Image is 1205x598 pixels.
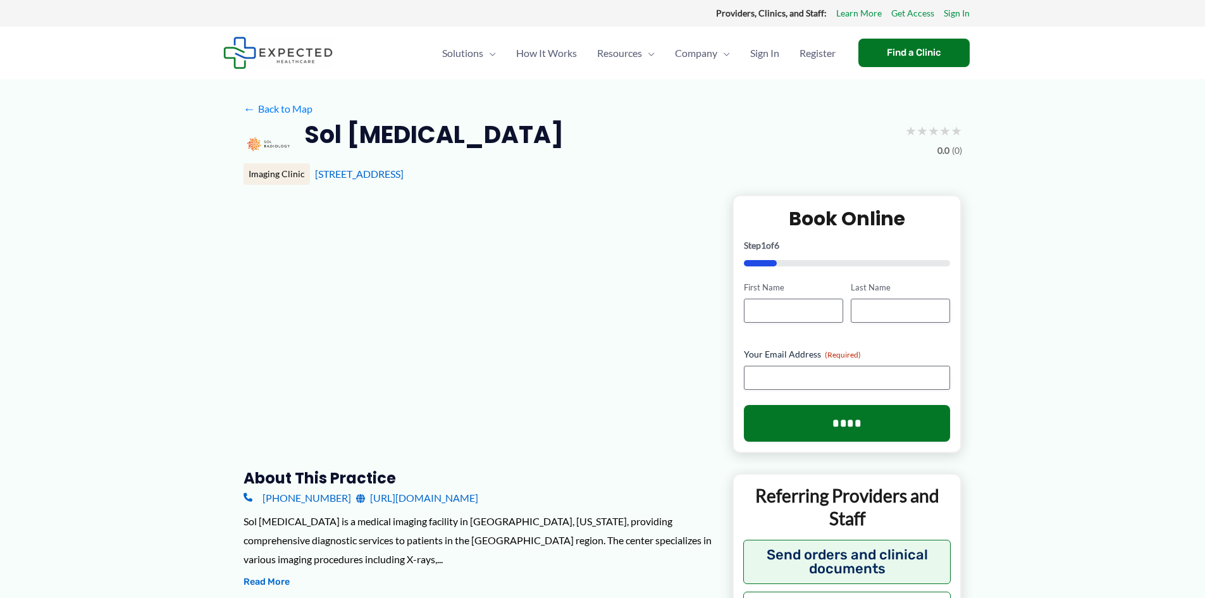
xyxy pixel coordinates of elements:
span: Company [675,31,717,75]
a: Find a Clinic [858,39,970,67]
span: Menu Toggle [642,31,655,75]
strong: Providers, Clinics, and Staff: [716,8,827,18]
a: SolutionsMenu Toggle [432,31,506,75]
nav: Primary Site Navigation [432,31,846,75]
span: Menu Toggle [717,31,730,75]
span: ★ [905,119,917,142]
a: Sign In [944,5,970,22]
span: Solutions [442,31,483,75]
span: Menu Toggle [483,31,496,75]
a: Learn More [836,5,882,22]
span: ★ [928,119,939,142]
span: ← [244,103,256,115]
span: ★ [917,119,928,142]
span: Register [800,31,836,75]
button: Send orders and clinical documents [743,540,951,584]
p: Step of [744,241,951,250]
span: Sign In [750,31,779,75]
span: (0) [952,142,962,159]
a: How It Works [506,31,587,75]
h2: Book Online [744,206,951,231]
h2: Sol [MEDICAL_DATA] [304,119,564,150]
label: Last Name [851,282,950,294]
a: [STREET_ADDRESS] [315,168,404,180]
span: ★ [951,119,962,142]
div: Sol [MEDICAL_DATA] is a medical imaging facility in [GEOGRAPHIC_DATA], [US_STATE], providing comp... [244,512,712,568]
span: 1 [761,240,766,251]
a: CompanyMenu Toggle [665,31,740,75]
label: First Name [744,282,843,294]
h3: About this practice [244,468,712,488]
img: Expected Healthcare Logo - side, dark font, small [223,37,333,69]
span: How It Works [516,31,577,75]
a: [PHONE_NUMBER] [244,489,351,508]
a: Sign In [740,31,789,75]
span: 0.0 [937,142,949,159]
a: ResourcesMenu Toggle [587,31,665,75]
a: Get Access [891,5,934,22]
a: ←Back to Map [244,99,312,118]
button: Read More [244,575,290,590]
span: ★ [939,119,951,142]
span: (Required) [825,350,861,359]
p: Referring Providers and Staff [743,484,951,530]
div: Imaging Clinic [244,163,310,185]
a: [URL][DOMAIN_NAME] [356,489,478,508]
a: Register [789,31,846,75]
span: 6 [774,240,779,251]
span: Resources [597,31,642,75]
label: Your Email Address [744,348,951,361]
